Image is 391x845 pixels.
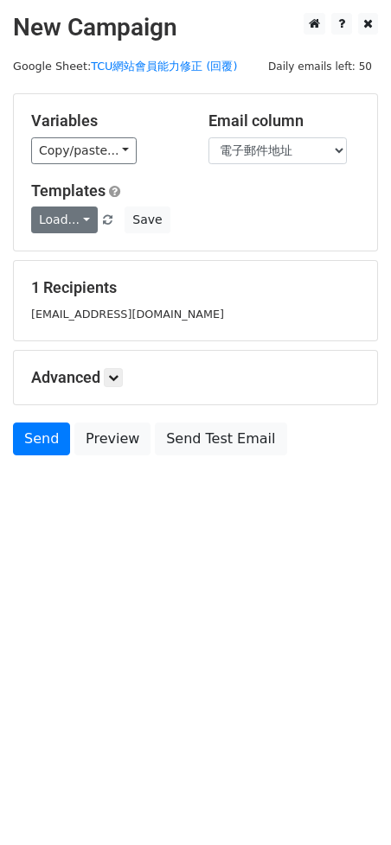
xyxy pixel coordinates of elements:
[74,422,151,455] a: Preview
[31,206,98,233] a: Load...
[31,368,360,387] h5: Advanced
[208,111,360,130] h5: Email column
[31,278,360,297] h5: 1 Recipients
[262,57,378,76] span: Daily emails left: 50
[91,60,237,73] a: TCU網站會員能力修正 (回覆)
[304,762,391,845] div: 聊天小工具
[13,422,70,455] a: Send
[262,60,378,73] a: Daily emails left: 50
[31,308,224,321] small: [EMAIL_ADDRESS][DOMAIN_NAME]
[31,137,137,164] a: Copy/paste...
[304,762,391,845] iframe: Chat Widget
[31,181,106,200] a: Templates
[31,111,183,130] h5: Variables
[13,60,237,73] small: Google Sheet:
[125,206,170,233] button: Save
[13,13,378,42] h2: New Campaign
[155,422,286,455] a: Send Test Email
